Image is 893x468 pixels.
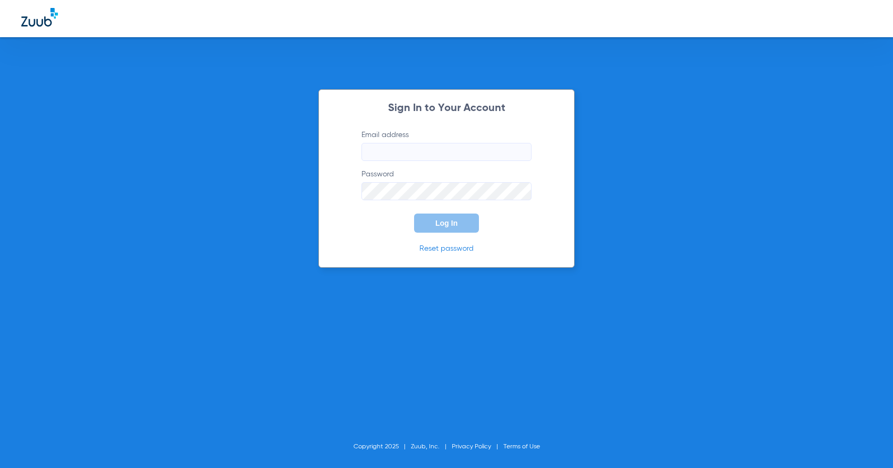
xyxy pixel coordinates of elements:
[361,182,532,200] input: Password
[361,130,532,161] label: Email address
[361,143,532,161] input: Email address
[435,219,458,227] span: Log In
[452,444,491,450] a: Privacy Policy
[419,245,474,252] a: Reset password
[353,441,411,452] li: Copyright 2025
[411,441,452,452] li: Zuub, Inc.
[503,444,540,450] a: Terms of Use
[346,103,547,114] h2: Sign In to Your Account
[21,8,58,27] img: Zuub Logo
[361,169,532,200] label: Password
[414,214,479,233] button: Log In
